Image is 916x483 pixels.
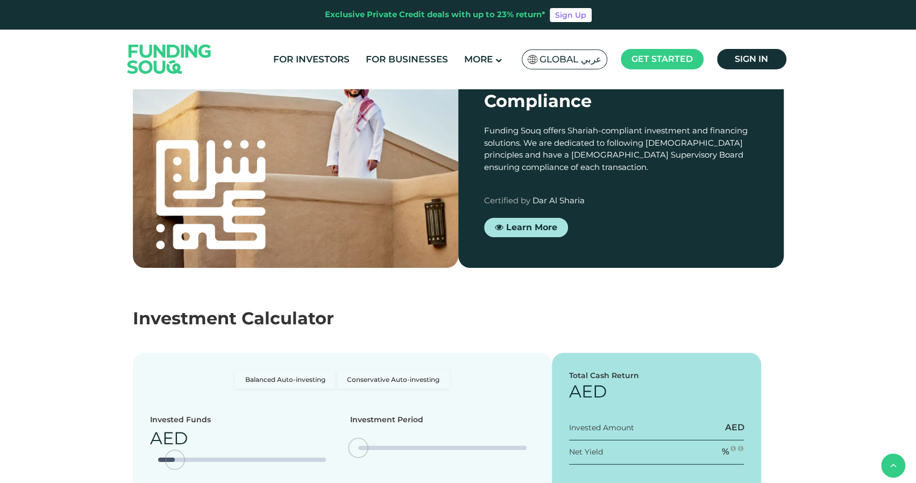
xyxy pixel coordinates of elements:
[569,447,603,457] span: Net Yield
[717,49,786,69] a: Sign in
[569,370,744,381] div: Total Cash Return
[235,370,450,389] div: Basic radio toggle button group
[532,195,585,205] span: Dar Al Sharia
[464,54,493,65] span: More
[735,54,768,64] span: Sign in
[569,381,607,402] span: AED
[725,422,744,432] span: AED
[569,422,634,434] div: Invested Amount
[528,55,537,64] img: SA Flag
[158,458,326,462] tc-range-slider: amount slider
[336,370,450,389] label: Conservative Auto-investing
[150,414,211,425] div: Invested Funds
[325,9,545,21] div: Exclusive Private Credit deals with up to 23% return*
[358,446,527,450] tc-range-slider: date slider
[881,453,905,478] button: back
[242,308,334,329] span: Calculator
[350,414,423,425] div: Investment Period
[235,370,336,389] label: Balanced Auto-investing
[150,428,188,449] span: AED
[550,8,592,22] a: Sign Up
[730,445,735,452] i: 15 forecasted net yield ~ 23% IRR
[133,308,237,329] span: Investment
[271,51,352,68] a: For Investors
[506,222,557,232] span: Learn More
[539,53,601,66] span: Global عربي
[484,195,530,205] span: Certified by
[737,445,743,452] i: 10 forecasted net yield ~ 19.6% IRR
[484,125,758,173] div: Funding Souq offers Shariah-compliant investment and financing solutions. We are dedicated to fol...
[631,54,693,64] span: Get started
[117,32,222,86] img: Logo
[484,218,568,237] a: Learn More
[721,446,729,457] span: %
[133,37,458,268] img: shariah-img
[363,51,451,68] a: For Businesses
